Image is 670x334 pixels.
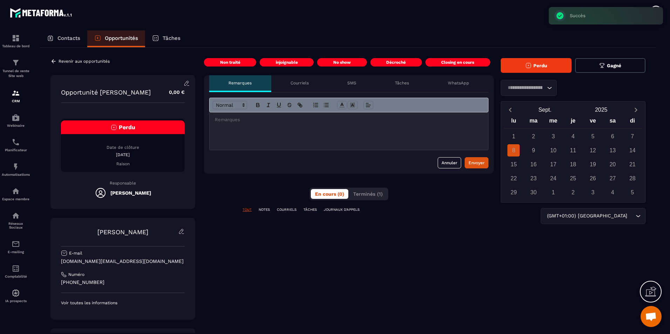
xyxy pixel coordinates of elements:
button: Open years overlay [573,104,629,116]
div: 3 [547,130,559,142]
p: SMS [347,80,356,86]
div: 4 [567,130,579,142]
div: 9 [527,144,540,156]
p: 0,00 € [162,85,185,99]
a: schedulerschedulerPlanificateur [2,133,30,157]
div: 5 [587,130,599,142]
button: Gagné [575,58,645,73]
p: Comptabilité [2,274,30,278]
a: automationsautomationsWebinaire [2,108,30,133]
div: 26 [587,172,599,185]
div: 25 [567,172,579,185]
div: 30 [527,186,540,199]
div: me [543,116,563,128]
div: Search for option [501,80,557,96]
p: Opportunité [PERSON_NAME] [61,89,151,96]
a: [PERSON_NAME] [97,228,148,236]
div: 29 [507,186,520,199]
p: Numéro [68,272,84,277]
p: JOURNAUX D'APPELS [324,207,360,212]
div: 6 [607,130,619,142]
button: Perdu [501,58,572,73]
p: [DATE] [61,152,185,158]
div: 1 [547,186,559,199]
a: accountantaccountantComptabilité [2,259,30,284]
p: Remarques [228,80,252,86]
a: emailemailE-mailing [2,235,30,259]
div: 2 [527,130,540,142]
img: formation [12,34,20,42]
div: lu [504,116,524,128]
img: automations [12,289,20,297]
p: IA prospects [2,299,30,303]
div: je [563,116,583,128]
div: 2 [567,186,579,199]
div: 22 [507,172,520,185]
a: social-networksocial-networkRéseaux Sociaux [2,206,30,235]
p: Courriels [290,80,309,86]
span: Perdu [119,124,135,131]
div: 13 [607,144,619,156]
p: [PHONE_NUMBER] [61,279,185,286]
input: Search for option [505,84,545,92]
div: 24 [547,172,559,185]
p: Tâches [163,35,180,41]
a: formationformationCRM [2,84,30,108]
div: Calendar wrapper [504,116,642,199]
p: Raison [61,161,185,167]
img: logo [10,6,73,19]
p: WhatsApp [448,80,469,86]
p: TOUT [242,207,252,212]
button: Terminés (1) [349,189,387,199]
a: automationsautomationsAutomatisations [2,157,30,182]
p: Tableau de bord [2,44,30,48]
p: Espace membre [2,197,30,201]
p: Webinaire [2,124,30,127]
p: CRM [2,99,30,103]
a: Contacts [40,30,87,47]
img: formation [12,58,20,67]
img: formation [12,89,20,97]
div: 15 [507,158,520,171]
span: Terminés (1) [353,191,383,197]
span: En cours (0) [315,191,344,197]
div: 7 [626,130,638,142]
img: automations [12,113,20,122]
p: Planificateur [2,148,30,152]
div: 14 [626,144,638,156]
p: E-mail [69,250,82,256]
p: Non traité [220,60,240,65]
div: Envoyer [469,159,485,166]
button: Open months overlay [517,104,573,116]
h5: [PERSON_NAME] [110,190,151,196]
div: Search for option [541,208,645,224]
p: TÂCHES [303,207,317,212]
a: automationsautomationsEspace membre [2,182,30,206]
p: [DOMAIN_NAME][EMAIL_ADDRESS][DOMAIN_NAME] [61,258,185,265]
div: 3 [587,186,599,199]
div: di [623,116,642,128]
div: 27 [607,172,619,185]
div: 28 [626,172,638,185]
div: 17 [547,158,559,171]
img: email [12,240,20,248]
img: scheduler [12,138,20,146]
div: Calendar days [504,130,642,199]
button: Envoyer [465,157,488,168]
p: Revenir aux opportunités [59,59,110,64]
p: Tunnel de vente Site web [2,69,30,78]
p: Voir toutes les informations [61,300,185,306]
div: 4 [607,186,619,199]
a: formationformationTunnel de vente Site web [2,53,30,84]
a: Opportunités [87,30,145,47]
div: 16 [527,158,540,171]
div: 18 [567,158,579,171]
div: 8 [507,144,520,156]
p: Opportunités [105,35,138,41]
button: En cours (0) [311,189,348,199]
span: Perdu [533,63,547,68]
img: social-network [12,211,20,220]
p: Date de clôture [61,145,185,150]
div: 5 [626,186,638,199]
p: Contacts [57,35,80,41]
